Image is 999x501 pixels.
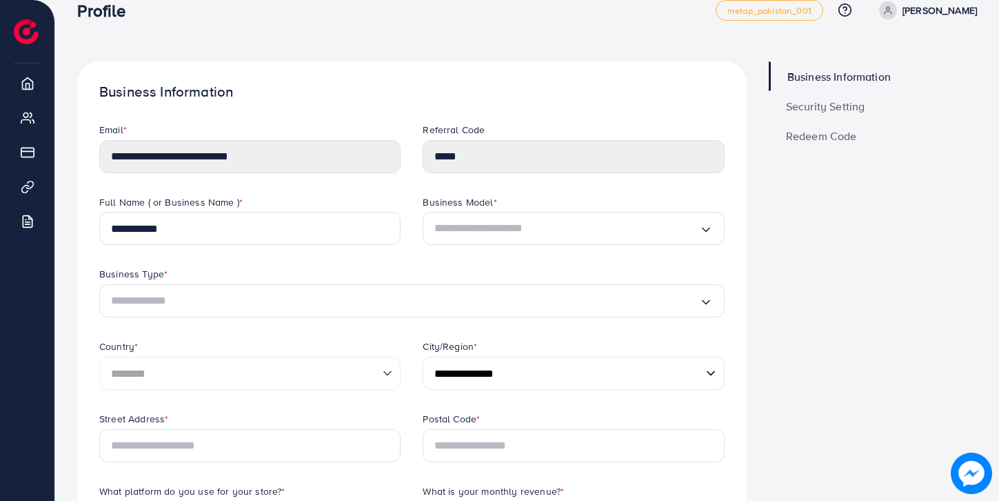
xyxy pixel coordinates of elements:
[423,195,496,209] label: Business Model
[99,412,168,426] label: Street Address
[787,71,891,82] span: Business Information
[727,6,811,15] span: metap_pakistan_001
[951,453,992,494] img: image
[423,412,480,426] label: Postal Code
[77,1,137,21] h3: Profile
[423,340,477,353] label: City/Region
[99,284,725,317] div: Search for option
[99,123,127,137] label: Email
[786,130,857,141] span: Redeem Code
[14,19,39,44] img: logo
[99,267,168,281] label: Business Type
[902,2,977,19] p: [PERSON_NAME]
[99,195,243,209] label: Full Name ( or Business Name )
[874,1,977,19] a: [PERSON_NAME]
[434,217,698,239] input: Search for option
[423,123,485,137] label: Referral Code
[99,484,285,498] label: What platform do you use for your store?
[111,290,699,312] input: Search for option
[423,484,564,498] label: What is your monthly revenue?
[786,101,865,112] span: Security Setting
[99,83,725,101] h1: Business Information
[99,340,138,353] label: Country
[423,212,724,245] div: Search for option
